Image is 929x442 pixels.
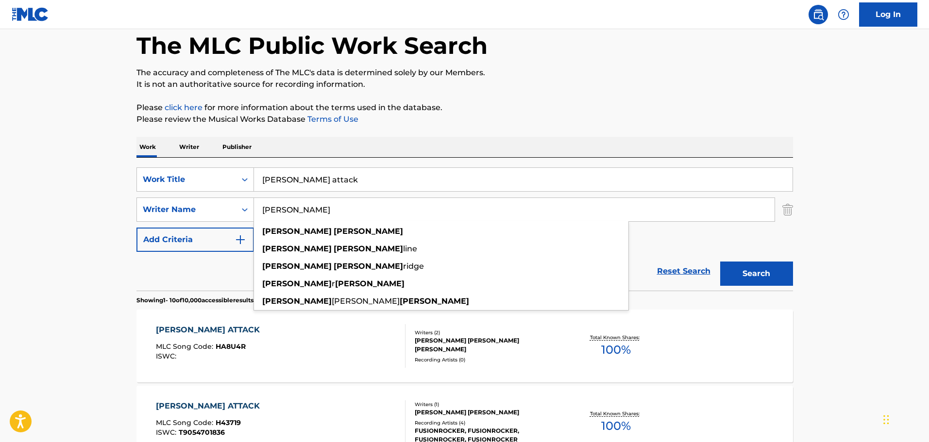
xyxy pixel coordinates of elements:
[335,279,405,288] strong: [PERSON_NAME]
[601,417,631,435] span: 100 %
[415,401,561,408] div: Writers ( 1 )
[262,296,332,306] strong: [PERSON_NAME]
[415,336,561,354] div: [PERSON_NAME] [PERSON_NAME] [PERSON_NAME]
[720,262,793,286] button: Search
[334,244,403,253] strong: [PERSON_NAME]
[262,227,332,236] strong: [PERSON_NAME]
[415,356,561,363] div: Recording Artists ( 0 )
[809,5,828,24] a: Public Search
[156,352,179,360] span: ISWC :
[156,400,265,412] div: [PERSON_NAME] ATTACK
[601,341,631,359] span: 100 %
[403,244,417,253] span: line
[334,227,403,236] strong: [PERSON_NAME]
[216,418,241,427] span: H43719
[156,324,265,336] div: [PERSON_NAME] ATTACK
[136,31,488,60] h1: The MLC Public Work Search
[332,279,335,288] span: r
[143,174,230,185] div: Work Title
[403,262,424,271] span: ridge
[179,428,225,437] span: T9054701836
[156,428,179,437] span: ISWC :
[838,9,849,20] img: help
[12,7,49,21] img: MLC Logo
[400,296,469,306] strong: [PERSON_NAME]
[834,5,853,24] div: Help
[262,262,332,271] strong: [PERSON_NAME]
[859,2,917,27] a: Log In
[136,114,793,125] p: Please review the Musical Works Database
[156,418,216,427] span: MLC Song Code :
[165,103,203,112] a: click here
[415,329,561,336] div: Writers ( 2 )
[136,79,793,90] p: It is not an authoritative source for recording information.
[782,197,793,222] img: Delete Criterion
[216,342,246,351] span: HA8U4R
[883,405,889,434] div: Drag
[136,67,793,79] p: The accuracy and completeness of The MLC's data is determined solely by our Members.
[136,310,793,382] a: [PERSON_NAME] ATTACKMLC Song Code:HA8U4RISWC:Writers (2)[PERSON_NAME] [PERSON_NAME] [PERSON_NAME]...
[176,137,202,157] p: Writer
[305,115,358,124] a: Terms of Use
[652,261,715,282] a: Reset Search
[262,279,332,288] strong: [PERSON_NAME]
[235,234,246,246] img: 9d2ae6d4665cec9f34b9.svg
[136,102,793,114] p: Please for more information about the terms used in the database.
[590,410,642,417] p: Total Known Shares:
[590,334,642,341] p: Total Known Shares:
[136,137,159,157] p: Work
[156,342,216,351] span: MLC Song Code :
[334,262,403,271] strong: [PERSON_NAME]
[136,167,793,291] form: Search Form
[415,408,561,417] div: [PERSON_NAME] [PERSON_NAME]
[415,419,561,426] div: Recording Artists ( 4 )
[262,244,332,253] strong: [PERSON_NAME]
[136,296,292,305] p: Showing 1 - 10 of 10,000 accessible results (Total 18,790 )
[332,296,400,306] span: [PERSON_NAME]
[220,137,254,157] p: Publisher
[812,9,824,20] img: search
[143,204,230,215] div: Writer Name
[136,228,254,252] button: Add Criteria
[880,395,929,442] iframe: Chat Widget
